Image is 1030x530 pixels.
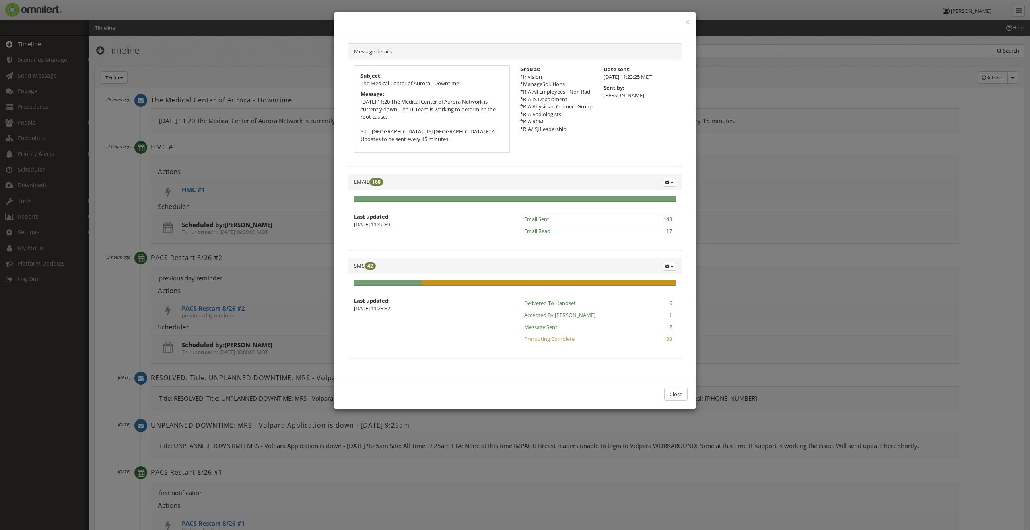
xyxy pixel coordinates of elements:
[685,18,690,27] button: ×
[354,221,510,228] p: [DATE] 11:46:39
[669,299,672,307] span: 6
[524,335,575,342] span: Prerouting Complete
[666,227,672,235] span: 17
[669,323,672,331] span: 2
[18,6,35,13] span: Help
[348,174,682,190] div: EMAIL
[663,215,672,223] span: 143
[520,125,593,133] li: *RIA/ISJ Leadership
[520,118,593,125] li: *RIA RCM
[520,80,593,88] li: *ManageSolutions
[348,258,682,274] div: SMS
[520,96,593,103] li: *RIA IS Department
[360,80,503,87] p: The Medical Center of Aurora - Downtime
[365,262,376,270] span: 42
[520,73,593,81] li: *Invision
[604,65,631,73] strong: Date sent:
[669,311,672,319] span: 1
[520,88,593,96] li: *RIA All Employees - Non Rad
[360,90,384,98] strong: Message:
[354,305,510,312] p: [DATE] 11:23:32
[524,227,550,235] span: Email Read
[360,72,382,79] strong: Subject:
[524,215,549,223] span: Email Sent
[524,323,557,331] span: Message Sent
[520,103,593,111] li: *RIA Physician Connect Group
[354,213,390,220] strong: Last updated:
[348,44,682,60] div: Message details
[524,299,576,307] span: Delivered To Handset
[520,65,540,73] strong: Groups:
[360,98,503,143] p: [DATE] 11:20 The Medical Center of Aurora Network is currently down. The IT Team is working to de...
[604,73,676,81] p: [DATE] 11:23:25 MDT
[369,178,383,186] span: 160
[520,111,593,118] li: *RIA Radiologists
[354,297,390,304] strong: Last updated:
[604,92,676,99] p: [PERSON_NAME]
[664,388,688,401] button: Close
[666,335,672,342] span: 33
[604,84,624,91] strong: Sent by:
[524,311,595,319] span: Accepted By [PERSON_NAME]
